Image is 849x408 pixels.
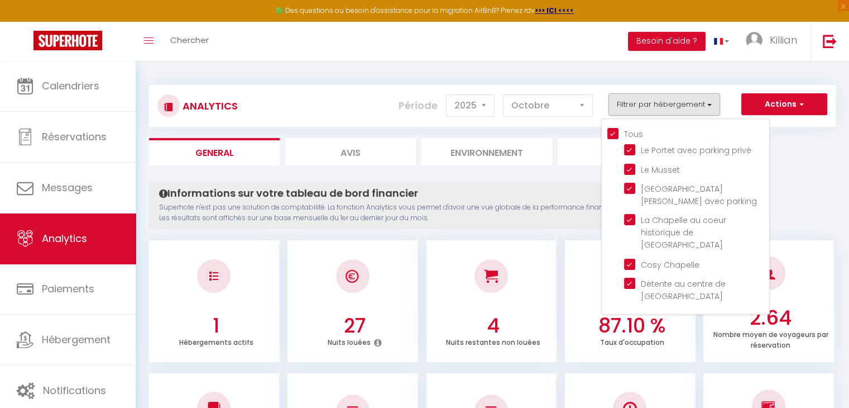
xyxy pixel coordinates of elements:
[156,314,277,338] h3: 1
[770,33,797,47] span: Killian
[421,138,552,165] li: Environnement
[170,34,209,46] span: Chercher
[823,34,837,48] img: logout
[285,138,416,165] li: Avis
[33,31,102,50] img: Super Booking
[446,335,540,347] p: Nuits restantes non louées
[641,278,726,302] span: Détente au centre de [GEOGRAPHIC_DATA]
[43,383,106,397] span: Notifications
[737,22,811,61] a: ... Killian
[535,6,574,15] a: >>> ICI <<<<
[159,187,680,200] h4: Informations sur votre tableau de bord financier
[42,181,93,194] span: Messages
[641,215,726,250] span: La Chapelle au coeur historique de [GEOGRAPHIC_DATA]
[42,79,99,93] span: Calendriers
[572,314,693,338] h3: 87.10 %
[42,282,94,296] span: Paiements
[42,333,111,347] span: Hébergement
[328,335,371,347] p: Nuits louées
[159,202,680,224] p: Superhote n'est pas une solution de comptabilité. La fonction Analytics vous permet d'avoir une v...
[741,93,827,116] button: Actions
[746,32,762,49] img: ...
[179,335,253,347] p: Hébergements actifs
[600,335,664,347] p: Taux d'occupation
[608,93,720,116] button: Filtrer par hébergement
[558,138,688,165] li: Marché
[399,93,438,118] label: Période
[180,93,238,118] h3: Analytics
[710,306,831,330] h3: 2.64
[713,328,828,350] p: Nombre moyen de voyageurs par réservation
[162,22,217,61] a: Chercher
[42,130,107,144] span: Réservations
[628,32,706,51] button: Besoin d'aide ?
[149,138,280,165] li: General
[42,231,87,245] span: Analytics
[641,259,699,271] span: Cosy Chapelle
[433,314,554,338] h3: 4
[641,183,757,207] span: [GEOGRAPHIC_DATA][PERSON_NAME] avec parking
[294,314,415,338] h3: 27
[209,272,218,281] img: NO IMAGE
